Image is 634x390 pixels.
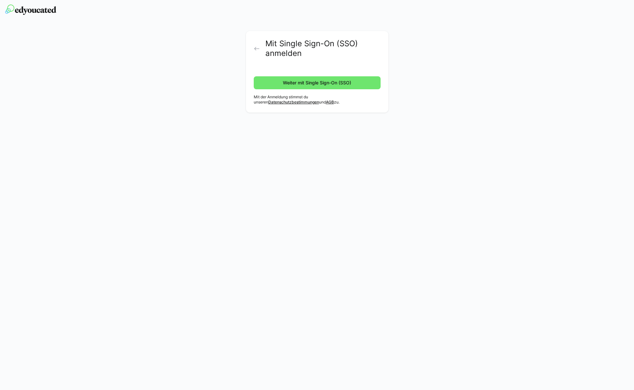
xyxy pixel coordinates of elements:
[254,76,381,89] button: Weiter mit Single Sign-On (SSO)
[265,39,380,58] h2: Mit Single Sign-On (SSO) anmelden
[268,100,319,104] a: Datenschutzbestimmungen
[5,5,56,15] img: edyoucated
[326,100,334,104] a: AGB
[254,94,381,105] p: Mit der Anmeldung stimmst du unseren und zu.
[282,80,352,86] span: Weiter mit Single Sign-On (SSO)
